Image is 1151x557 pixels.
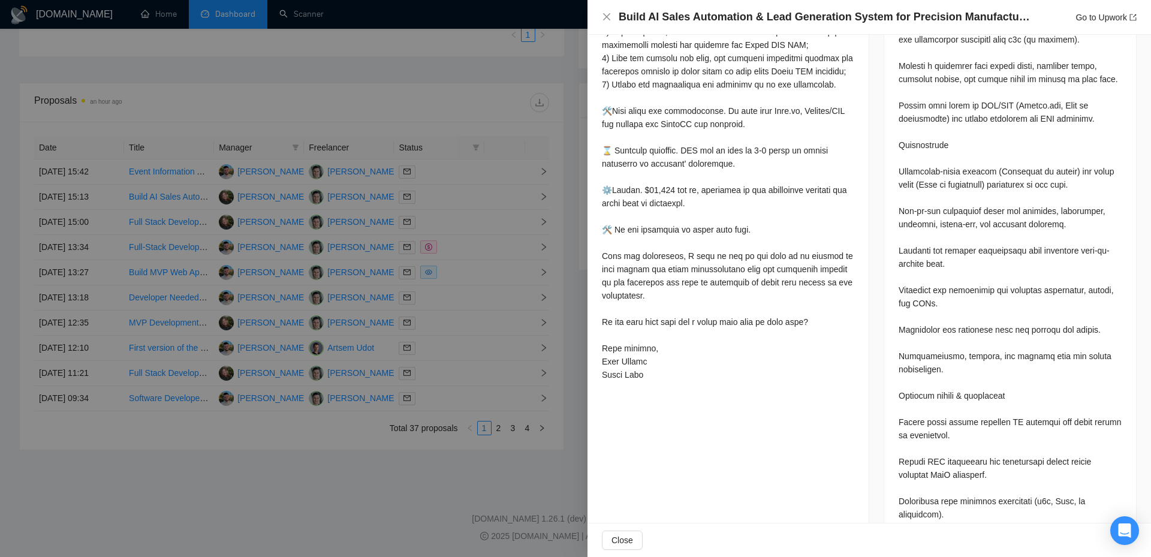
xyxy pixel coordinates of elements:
[1075,13,1137,22] a: Go to Upworkexport
[602,531,643,550] button: Close
[602,12,611,22] span: close
[619,10,1032,25] h4: Build AI Sales Automation & Lead Generation System for Precision Manufacturing
[602,12,611,22] button: Close
[1110,516,1139,545] div: Open Intercom Messenger
[611,534,633,547] span: Close
[1129,14,1137,21] span: export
